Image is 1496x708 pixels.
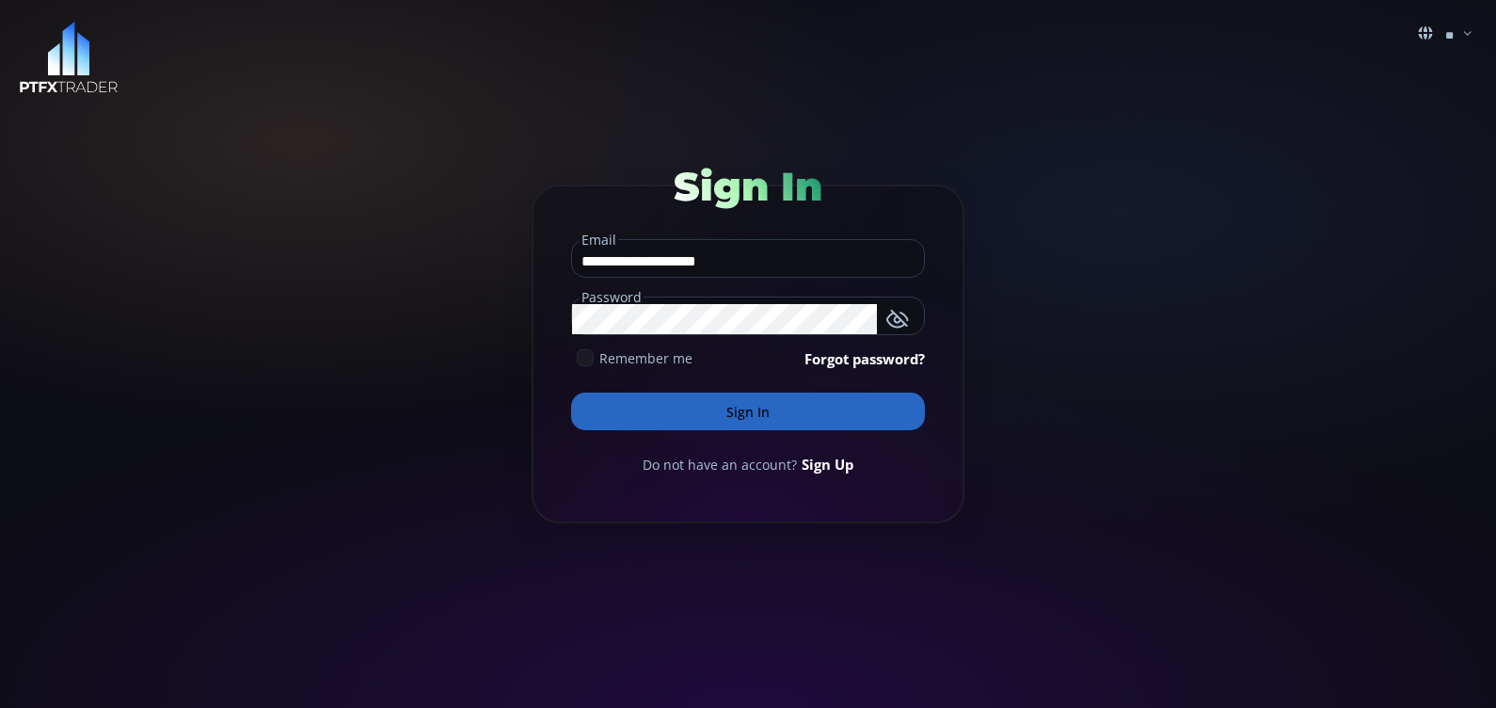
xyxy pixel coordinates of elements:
a: Forgot password? [804,348,925,369]
span: Remember me [599,348,692,368]
button: Sign In [571,393,925,430]
span: Sign In [674,162,822,211]
div: Do not have an account? [571,454,925,475]
a: Sign Up [802,454,853,475]
img: LOGO [19,22,119,94]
